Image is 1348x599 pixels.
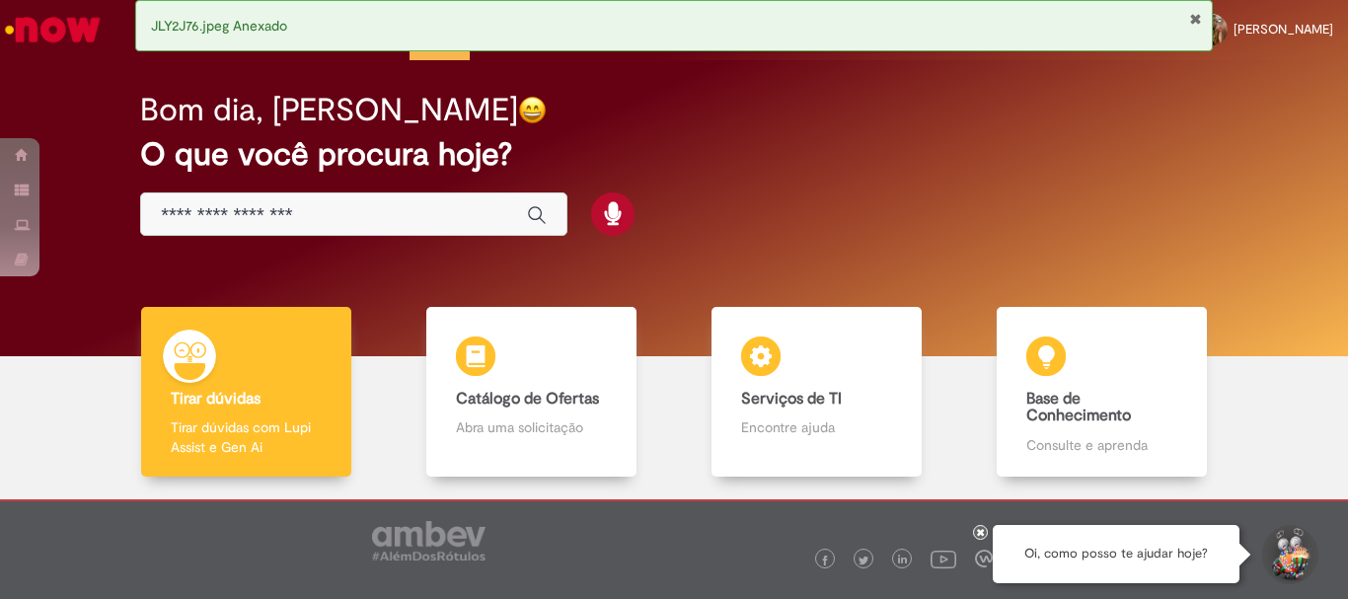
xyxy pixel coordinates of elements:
img: logo_footer_workplace.png [975,550,993,567]
img: logo_footer_linkedin.png [898,555,908,566]
img: logo_footer_twitter.png [859,556,868,565]
p: Tirar dúvidas com Lupi Assist e Gen Ai [171,417,321,457]
button: Iniciar Conversa de Suporte [1259,525,1318,584]
b: Base de Conhecimento [1026,389,1131,426]
a: Serviços de TI Encontre ajuda [674,307,959,478]
img: logo_footer_youtube.png [931,546,956,571]
p: Abra uma solicitação [456,417,606,437]
img: happy-face.png [518,96,547,124]
img: logo_footer_ambev_rotulo_gray.png [372,521,486,561]
a: Base de Conhecimento Consulte e aprenda [959,307,1244,478]
b: Catálogo de Ofertas [456,389,599,409]
b: Tirar dúvidas [171,389,261,409]
img: logo_footer_facebook.png [820,556,830,565]
a: Tirar dúvidas Tirar dúvidas com Lupi Assist e Gen Ai [104,307,389,478]
p: Encontre ajuda [741,417,891,437]
h2: Bom dia, [PERSON_NAME] [140,93,518,127]
a: Catálogo de Ofertas Abra uma solicitação [389,307,674,478]
button: Fechar Notificação [1189,11,1202,27]
p: Consulte e aprenda [1026,435,1176,455]
span: JLY2J76.jpeg Anexado [151,17,287,35]
h2: O que você procura hoje? [140,137,1208,172]
span: [PERSON_NAME] [1234,21,1333,37]
img: ServiceNow [2,10,104,49]
div: Oi, como posso te ajudar hoje? [993,525,1239,583]
b: Serviços de TI [741,389,842,409]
